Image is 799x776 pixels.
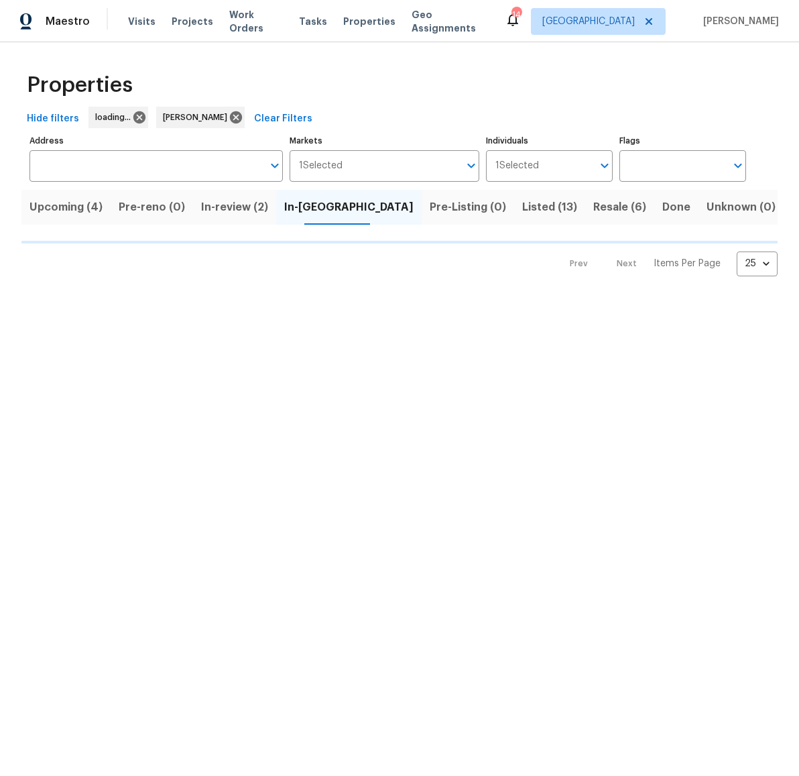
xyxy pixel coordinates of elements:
[284,198,414,217] span: In-[GEOGRAPHIC_DATA]
[593,198,646,217] span: Resale (6)
[706,198,776,217] span: Unknown (0)
[46,15,90,28] span: Maestro
[21,107,84,131] button: Hide filters
[163,111,233,124] span: [PERSON_NAME]
[95,111,136,124] span: loading...
[662,198,690,217] span: Done
[619,137,746,145] label: Flags
[172,15,213,28] span: Projects
[654,257,721,270] p: Items Per Page
[29,198,103,217] span: Upcoming (4)
[265,156,284,175] button: Open
[27,111,79,127] span: Hide filters
[698,15,779,28] span: [PERSON_NAME]
[511,8,521,21] div: 14
[249,107,318,131] button: Clear Filters
[201,198,268,217] span: In-review (2)
[542,15,635,28] span: [GEOGRAPHIC_DATA]
[119,198,185,217] span: Pre-reno (0)
[88,107,148,128] div: loading...
[486,137,613,145] label: Individuals
[430,198,506,217] span: Pre-Listing (0)
[462,156,481,175] button: Open
[737,246,778,281] div: 25
[595,156,614,175] button: Open
[299,17,327,26] span: Tasks
[229,8,283,35] span: Work Orders
[29,137,283,145] label: Address
[27,78,133,92] span: Properties
[557,252,778,276] nav: Pagination Navigation
[299,160,343,172] span: 1 Selected
[412,8,489,35] span: Geo Assignments
[495,160,539,172] span: 1 Selected
[290,137,479,145] label: Markets
[729,156,747,175] button: Open
[128,15,156,28] span: Visits
[522,198,577,217] span: Listed (13)
[254,111,312,127] span: Clear Filters
[156,107,245,128] div: [PERSON_NAME]
[343,15,395,28] span: Properties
